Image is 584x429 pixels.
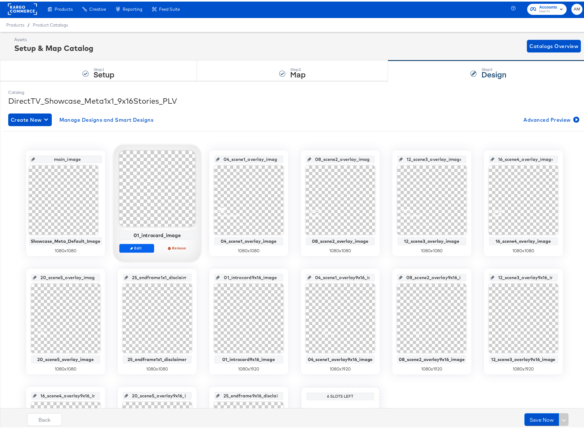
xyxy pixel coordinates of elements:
button: AccountsDirecTV [527,2,567,13]
div: 1080 x 1080 [214,246,283,252]
span: Creative [89,5,106,10]
div: 1080 x 1920 [489,365,558,371]
strong: Setup [93,67,114,78]
button: Catalogs Overview [527,38,581,51]
button: Advanced Preview [521,112,581,125]
div: 08_scene2_overlay_image [307,237,373,242]
div: 1080 x 1080 [306,246,375,252]
div: 12_scene3_overlay_image [399,237,465,242]
div: Showcase_Meta_Default_Image [31,237,100,242]
span: / [24,21,33,26]
div: Setup & Map Catalog [14,41,93,52]
div: 1080 x 1080 [397,246,466,252]
div: 01_introcard9x16_image [216,355,282,360]
button: Edit [119,242,154,251]
div: 20_scene5_overlay_image [33,355,98,360]
span: Products [55,5,73,10]
button: AM [571,2,582,13]
strong: Map [290,67,306,78]
div: 6 Slots Left [308,392,372,397]
span: Create New [11,114,49,123]
button: Back [27,412,62,424]
strong: Design [481,67,506,78]
div: 12_scene3_overlay9x16_image [491,355,556,360]
button: Create New [8,112,52,125]
div: 04_scene1_overlay9x16_image [307,355,373,360]
div: 1080 x 1080 [489,246,558,252]
div: Assets [14,35,93,41]
div: 1080 x 1080 [31,365,100,371]
div: 1080 x 1080 [29,246,102,252]
div: Step: 3 [481,66,506,70]
div: 1080 x 1920 [306,365,375,371]
div: 25_endframe1x1_disclaimer [124,355,190,360]
div: 1080 x 1920 [397,365,466,371]
span: Accounts [539,3,557,9]
div: DirectTV_Showcase_Meta1x1_9x16Stories_PLV [8,94,581,105]
div: 01_introcard_image [121,231,193,236]
span: Advanced Preview [523,114,578,123]
span: Manage Designs and Smart Designs [59,114,154,123]
div: 08_scene2_overlay9x16_image [399,355,465,360]
span: Products [6,21,24,26]
div: 1080 x 1080 [123,365,192,371]
span: Edit [122,244,151,249]
a: Product Catalogs [33,21,68,26]
span: Feed Suite [159,5,180,10]
span: DirecTV [539,8,557,13]
button: Manage Designs and Smart Designs [57,112,156,125]
span: Remove [163,244,192,249]
div: Step: 2 [290,66,306,70]
span: Catalogs Overview [529,40,578,49]
span: AM [574,4,580,11]
span: Reporting [123,5,142,10]
div: Step: 1 [93,66,114,70]
div: 16_scene4_overlay_image [491,237,556,242]
div: Catalog [8,88,581,94]
button: Remove [160,242,195,251]
div: 04_scene1_overlay_image [216,237,282,242]
div: 1080 x 1920 [214,365,283,371]
button: Save Now [524,412,559,424]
